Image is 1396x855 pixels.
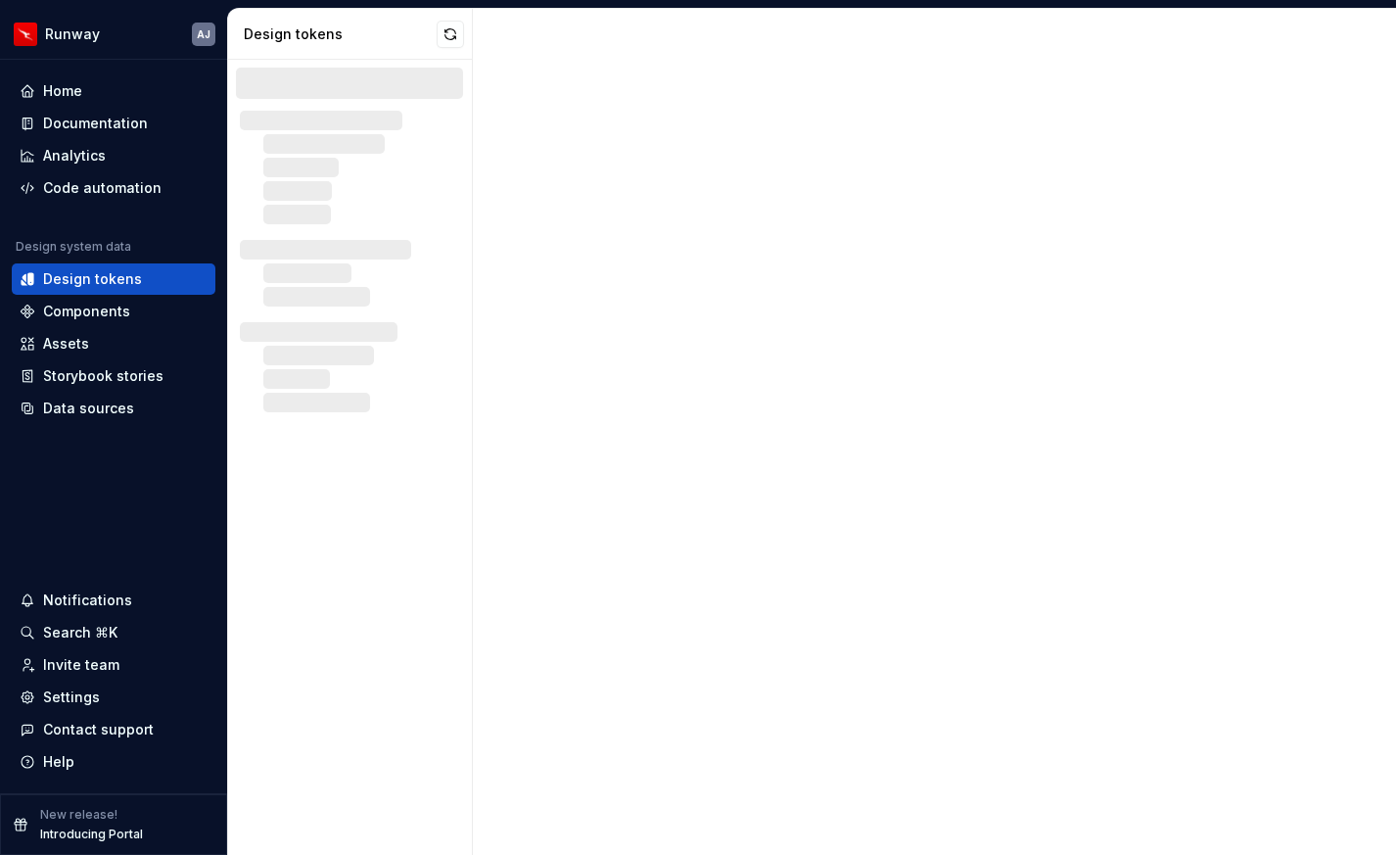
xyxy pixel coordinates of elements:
div: Notifications [43,591,132,610]
a: Components [12,296,215,327]
div: Runway [45,24,100,44]
div: AJ [197,26,210,42]
a: Storybook stories [12,360,215,392]
a: Code automation [12,172,215,204]
a: Assets [12,328,215,359]
a: Design tokens [12,263,215,295]
div: Documentation [43,114,148,133]
div: Design tokens [244,24,437,44]
div: Help [43,752,74,772]
p: New release! [40,807,117,823]
div: Data sources [43,399,134,418]
div: Settings [43,688,100,707]
div: Components [43,302,130,321]
div: Contact support [43,720,154,739]
div: Home [43,81,82,101]
div: Design system data [16,239,131,255]
a: Documentation [12,108,215,139]
div: Storybook stories [43,366,163,386]
button: Search ⌘K [12,617,215,648]
a: Data sources [12,393,215,424]
a: Settings [12,682,215,713]
div: Assets [43,334,89,354]
a: Invite team [12,649,215,681]
img: 6b187050-a3ed-48aa-8485-808e17fcee26.png [14,23,37,46]
button: Notifications [12,585,215,616]
a: Home [12,75,215,107]
div: Design tokens [43,269,142,289]
button: Help [12,746,215,778]
div: Search ⌘K [43,623,117,642]
button: Contact support [12,714,215,745]
div: Code automation [43,178,162,198]
a: Analytics [12,140,215,171]
div: Invite team [43,655,119,675]
div: Analytics [43,146,106,166]
p: Introducing Portal [40,827,143,842]
button: RunwayAJ [4,13,223,55]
